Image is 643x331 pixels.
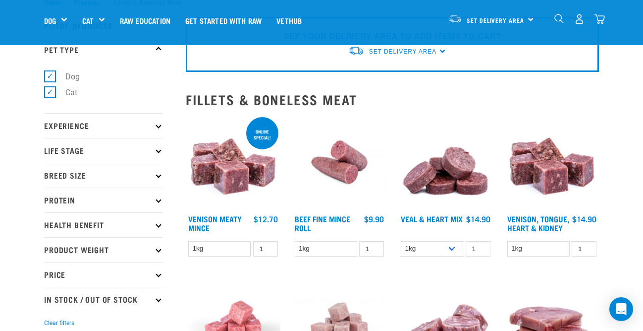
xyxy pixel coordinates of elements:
[572,241,596,257] input: 1
[254,214,278,223] div: $12.70
[295,216,350,230] a: Beef Fine Mince Roll
[505,115,599,210] img: Pile Of Cubed Venison Tongue Mix For Pets
[44,113,163,138] p: Experience
[186,92,599,107] h2: Fillets & Boneless Meat
[401,216,463,221] a: Veal & Heart Mix
[507,216,569,230] a: Venison, Tongue, Heart & Kidney
[572,214,596,223] div: $14.90
[44,163,163,188] p: Breed Size
[466,214,490,223] div: $14.90
[82,15,94,26] a: Cat
[369,48,436,55] span: Set Delivery Area
[112,0,178,40] a: Raw Education
[188,216,242,230] a: Venison Meaty Mince
[44,37,163,62] p: Pet Type
[50,70,84,83] label: Dog
[44,287,163,312] p: In Stock / Out Of Stock
[44,188,163,212] p: Protein
[292,115,387,210] img: Venison Veal Salmon Tripe 1651
[246,124,278,145] div: ONLINE SPECIAL!
[253,241,278,257] input: 1
[44,15,56,26] a: Dog
[50,86,81,99] label: Cat
[398,115,493,210] img: 1152 Veal Heart Medallions 01
[594,14,605,24] img: home-icon@2x.png
[364,214,384,223] div: $9.90
[178,0,269,40] a: Get started with Raw
[467,18,524,22] span: Set Delivery Area
[574,14,585,24] img: user.png
[554,14,564,23] img: home-icon-1@2x.png
[44,138,163,163] p: Life Stage
[44,262,163,287] p: Price
[186,115,280,210] img: 1117 Venison Meat Mince 01
[359,241,384,257] input: 1
[609,297,633,321] div: Open Intercom Messenger
[348,46,364,56] img: van-moving.png
[44,237,163,262] p: Product Weight
[269,0,309,40] a: Vethub
[44,212,163,237] p: Health Benefit
[44,319,74,328] button: Clear filters
[466,241,490,257] input: 1
[448,14,462,23] img: van-moving.png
